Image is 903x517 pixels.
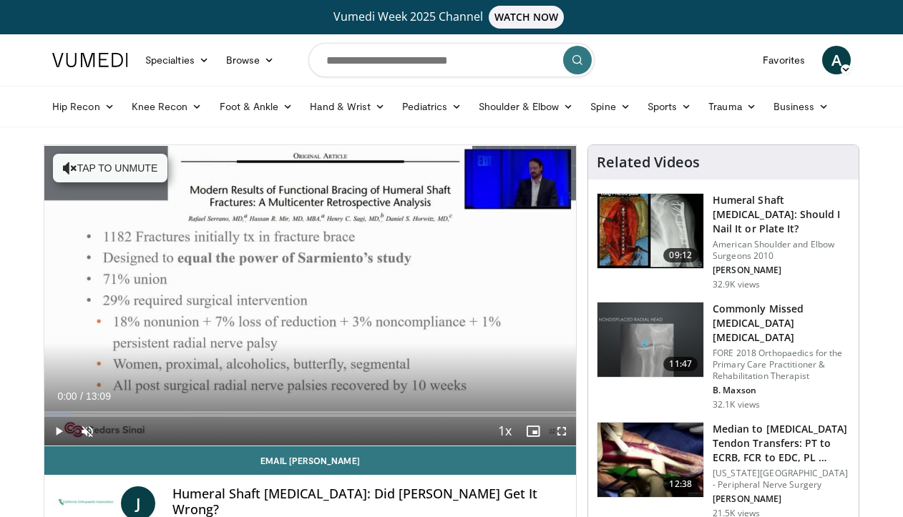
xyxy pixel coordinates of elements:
p: FORE 2018 Orthopaedics for the Primary Care Practitioner & Rehabilitation Therapist [713,348,850,382]
h4: Humeral Shaft [MEDICAL_DATA]: Did [PERSON_NAME] Get It Wrong? [172,486,565,517]
a: Favorites [754,46,814,74]
span: 0:00 [57,390,77,402]
p: [PERSON_NAME] [713,493,850,505]
p: 32.1K views [713,399,760,410]
span: / [80,390,83,402]
div: Progress Bar [44,411,576,417]
a: Sports [639,92,701,121]
a: Pediatrics [394,92,470,121]
a: Vumedi Week 2025 ChannelWATCH NOW [54,6,849,29]
a: Business [765,92,838,121]
a: Spine [582,92,638,121]
a: Browse [218,46,283,74]
p: B. Maxson [713,385,850,396]
p: [US_STATE][GEOGRAPHIC_DATA] - Peripheral Nerve Surgery [713,468,850,491]
p: American Shoulder and Elbow Surgeons 2010 [713,239,850,262]
a: Email [PERSON_NAME] [44,446,576,475]
span: WATCH NOW [489,6,565,29]
button: Play [44,417,73,445]
input: Search topics, interventions [308,43,595,77]
h3: Median to [MEDICAL_DATA] Tendon Transfers: PT to ECRB, FCR to EDC, PL … [713,422,850,465]
a: 09:12 Humeral Shaft [MEDICAL_DATA]: Should I Nail It or Plate It? American Shoulder and Elbow Sur... [597,193,850,290]
a: 11:47 Commonly Missed [MEDICAL_DATA] [MEDICAL_DATA] FORE 2018 Orthopaedics for the Primary Care P... [597,302,850,410]
span: 09:12 [663,248,698,262]
a: Trauma [700,92,765,121]
a: Specialties [137,46,218,74]
button: Unmute [73,417,102,445]
p: [PERSON_NAME] [713,265,850,276]
span: 11:47 [663,357,698,371]
a: Hip Recon [44,92,123,121]
span: 12:38 [663,477,698,491]
button: Enable picture-in-picture mode [519,417,547,445]
h3: Commonly Missed [MEDICAL_DATA] [MEDICAL_DATA] [713,302,850,345]
img: 304908_0001_1.png.150x105_q85_crop-smart_upscale.jpg [597,423,703,497]
img: VuMedi Logo [52,53,128,67]
img: sot_1.png.150x105_q85_crop-smart_upscale.jpg [597,194,703,268]
button: Playback Rate [490,417,519,445]
a: Shoulder & Elbow [470,92,582,121]
a: Knee Recon [123,92,211,121]
button: Tap to unmute [53,154,167,182]
span: 13:09 [86,390,111,402]
a: A [822,46,851,74]
a: Hand & Wrist [301,92,394,121]
img: b2c65235-e098-4cd2-ab0f-914df5e3e270.150x105_q85_crop-smart_upscale.jpg [597,302,703,377]
a: Foot & Ankle [211,92,302,121]
video-js: Video Player [44,145,576,446]
h4: Related Videos [597,154,700,171]
button: Fullscreen [547,417,576,445]
p: 32.9K views [713,279,760,290]
h3: Humeral Shaft [MEDICAL_DATA]: Should I Nail It or Plate It? [713,193,850,236]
